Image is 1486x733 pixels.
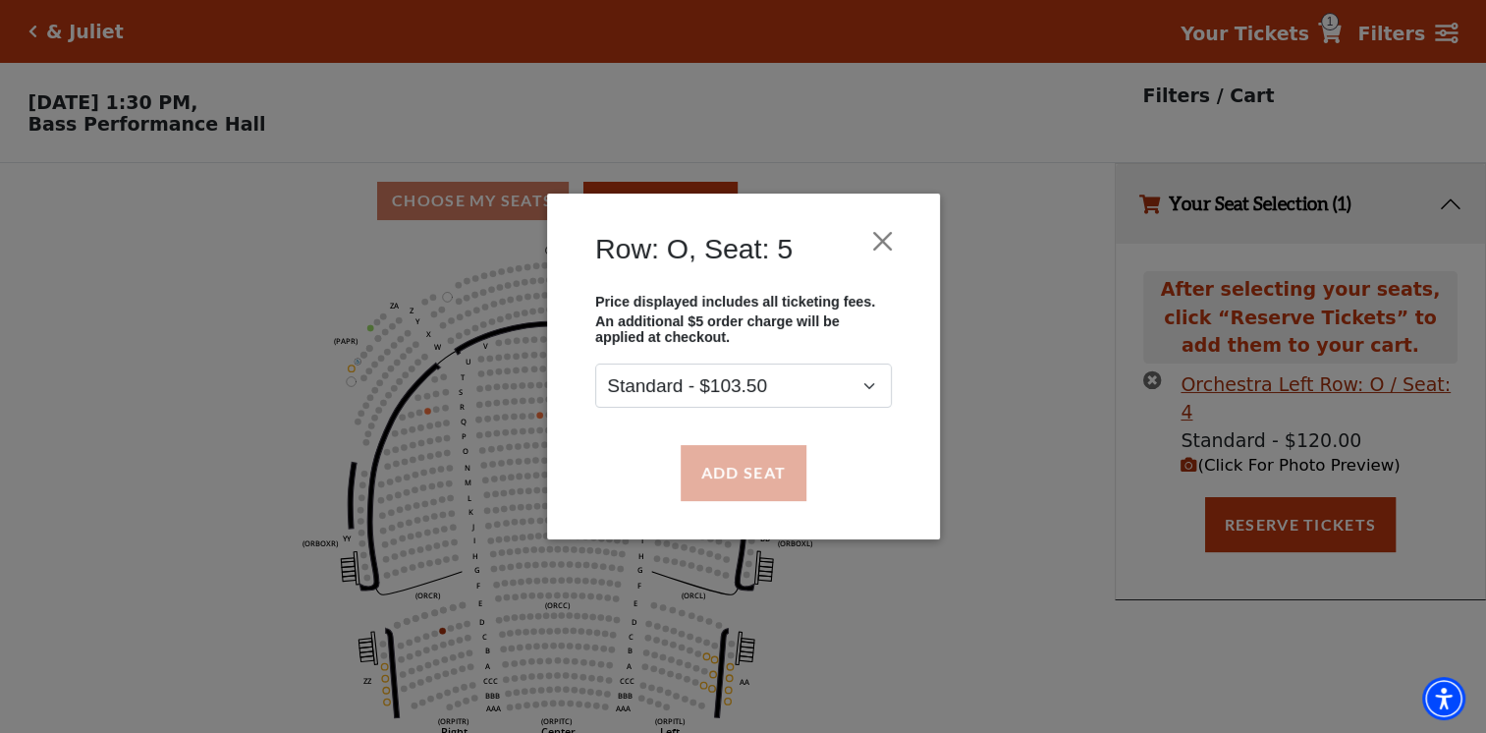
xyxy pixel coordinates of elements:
[595,294,892,310] p: Price displayed includes all ticketing fees.
[1422,677,1465,720] div: Accessibility Menu
[863,223,901,260] button: Close
[595,314,892,346] p: An additional $5 order charge will be applied at checkout.
[595,232,793,265] h4: Row: O, Seat: 5
[680,445,805,500] button: Add Seat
